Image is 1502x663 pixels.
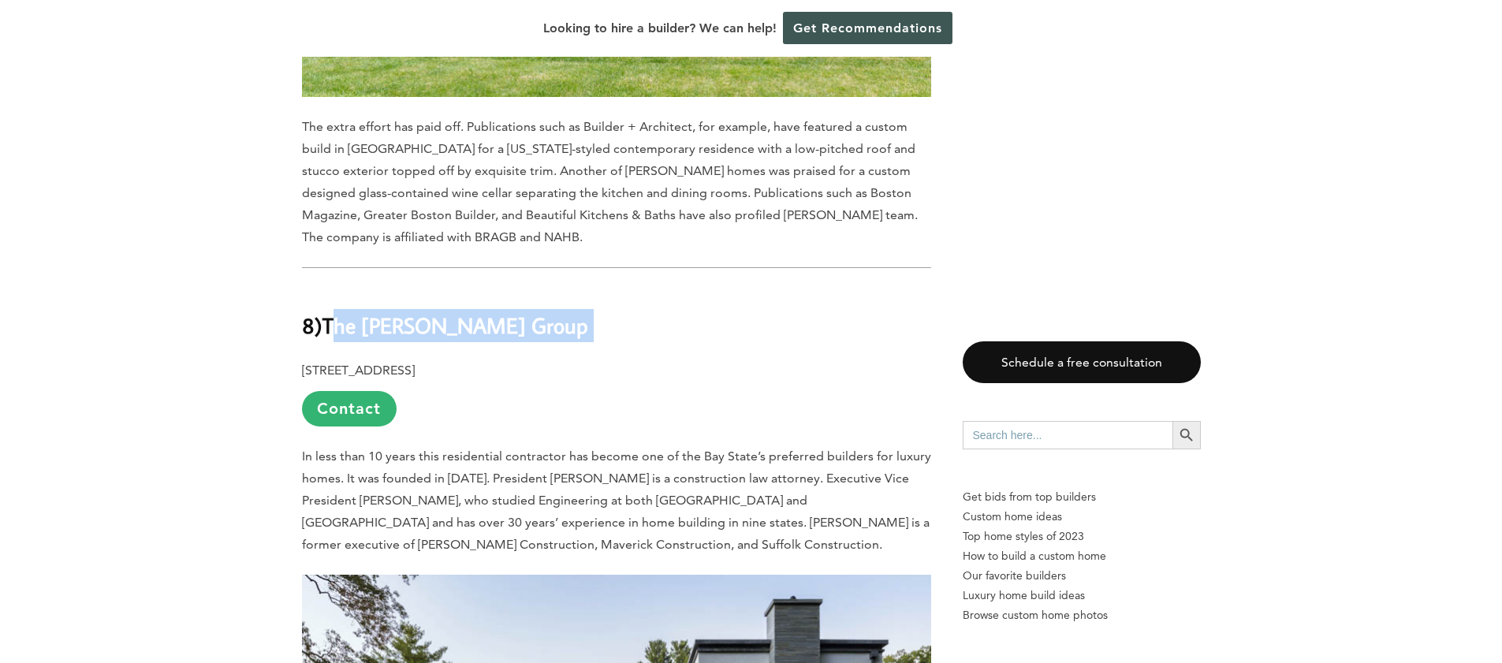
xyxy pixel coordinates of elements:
[783,12,952,44] a: Get Recommendations
[302,311,322,339] b: 8)
[963,586,1201,605] a: Luxury home build ideas
[302,391,397,426] a: Contact
[963,527,1201,546] a: Top home styles of 2023
[963,487,1201,507] p: Get bids from top builders
[963,605,1201,625] a: Browse custom home photos
[963,421,1172,449] input: Search here...
[963,507,1201,527] a: Custom home ideas
[322,311,588,339] b: The [PERSON_NAME] Group
[302,359,931,426] p: [STREET_ADDRESS]
[963,566,1201,586] a: Our favorite builders
[302,119,918,244] span: The extra effort has paid off. Publications such as Builder + Architect, for example, have featur...
[302,449,931,552] span: In less than 10 years this residential contractor has become one of the Bay State’s preferred bui...
[1199,549,1483,644] iframe: Drift Widget Chat Controller
[963,341,1201,383] a: Schedule a free consultation
[963,546,1201,566] a: How to build a custom home
[1178,426,1195,444] svg: Search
